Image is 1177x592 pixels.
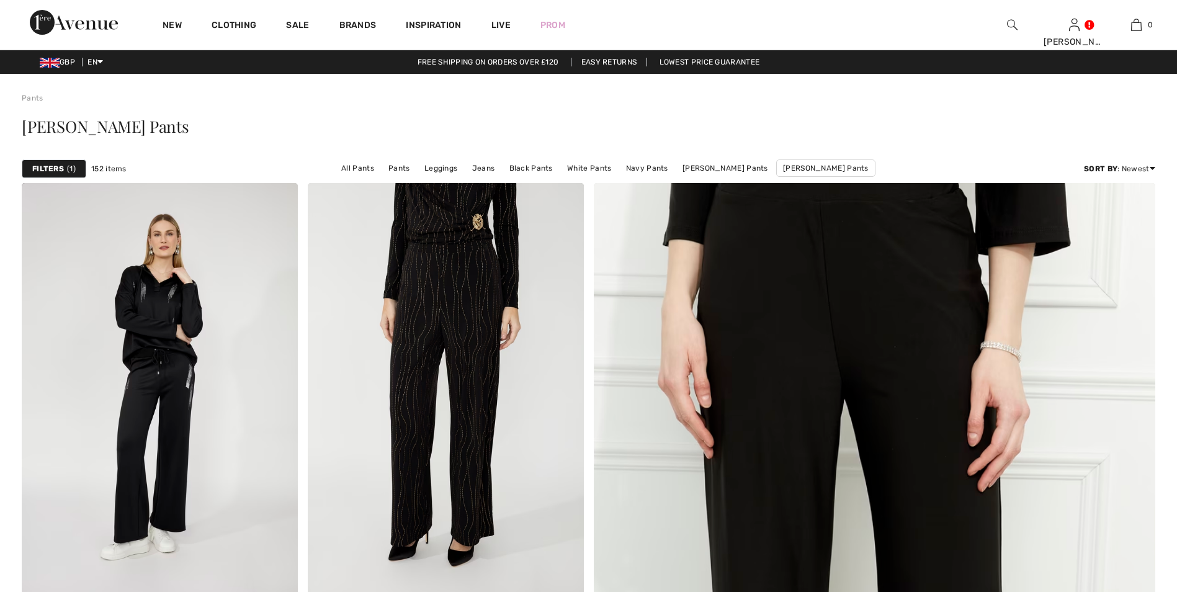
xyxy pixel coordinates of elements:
[1044,35,1104,48] div: [PERSON_NAME]
[40,58,60,68] img: UK Pound
[30,10,118,35] img: 1ère Avenue
[1106,17,1166,32] a: 0
[335,160,380,176] a: All Pants
[620,160,674,176] a: Navy Pants
[1069,19,1080,30] a: Sign In
[1098,499,1165,530] iframe: Opens a widget where you can find more information
[776,159,875,177] a: [PERSON_NAME] Pants
[22,94,43,102] a: Pants
[418,160,463,176] a: Leggings
[676,160,774,176] a: [PERSON_NAME] Pants
[466,160,501,176] a: Jeans
[408,58,569,66] a: Free shipping on orders over ₤120
[163,20,182,33] a: New
[571,58,648,66] a: Easy Returns
[32,163,64,174] strong: Filters
[286,20,309,33] a: Sale
[22,115,189,137] span: [PERSON_NAME] Pants
[87,58,103,66] span: EN
[540,19,565,32] a: Prom
[67,163,76,174] span: 1
[1007,17,1018,32] img: search the website
[212,20,256,33] a: Clothing
[650,58,770,66] a: Lowest Price Guarantee
[382,160,416,176] a: Pants
[1131,17,1142,32] img: My Bag
[40,58,80,66] span: GBP
[1084,164,1117,173] strong: Sort By
[491,19,511,32] a: Live
[91,163,127,174] span: 152 items
[339,20,377,33] a: Brands
[1084,163,1155,174] div: : Newest
[1148,19,1153,30] span: 0
[561,160,617,176] a: White Pants
[1069,17,1080,32] img: My Info
[406,20,461,33] span: Inspiration
[503,160,559,176] a: Black Pants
